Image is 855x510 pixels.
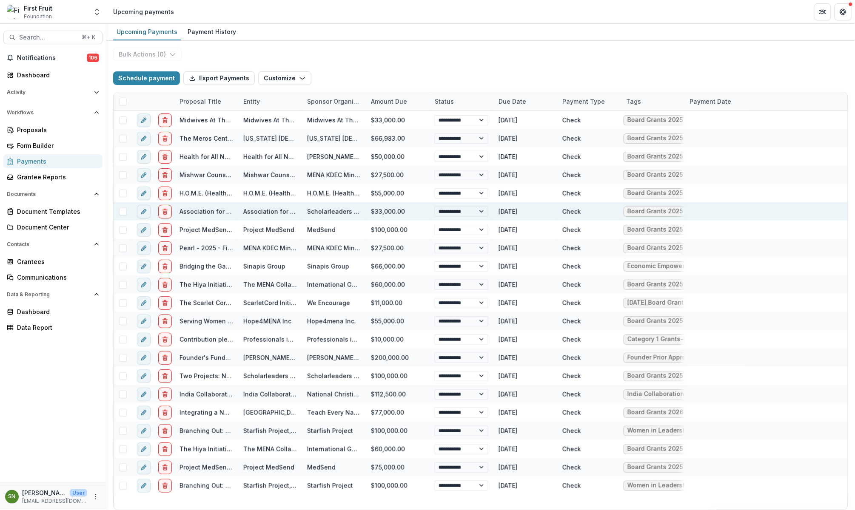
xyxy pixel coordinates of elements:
div: MedSend [307,463,336,472]
button: edit [137,278,151,292]
div: Project MedSend - 2025 - First Fruit Board Grant Application Form [180,463,233,472]
div: Pearl - 2025 - First Fruit Board Grant Application Form [180,244,233,252]
div: $100,000.00 [366,422,430,440]
div: Board Grants 2026 [627,409,684,416]
div: [DATE] [493,476,557,495]
button: delete [158,351,172,365]
div: Board Grants 2025 [627,116,683,124]
div: Amount Due [366,92,430,110]
div: Payment Type [557,92,621,110]
div: $60,000.00 [366,440,430,458]
button: edit [137,205,151,218]
button: edit [137,461,151,474]
a: ScarletCord Initiative for Women and Youths [243,299,376,306]
div: Board Grants 2025 [627,135,683,142]
div: Check [557,202,621,221]
div: [DATE] [493,312,557,330]
a: Document Center [3,220,103,234]
button: Open entity switcher [91,3,103,20]
div: Check [557,129,621,147]
div: Sofia Njoroge [9,494,16,499]
div: Starfish Project [307,481,353,490]
div: [PERSON_NAME] International University [307,152,361,161]
div: Check [557,330,621,348]
button: delete [158,424,172,438]
button: delete [158,132,172,145]
div: Board Grants 2025 [627,445,683,453]
div: Midwives At The Edges - 2025 - First Fruit Board Grant Application Form [180,116,233,125]
div: Integrating a New Tech Strategy - 0068Y00001Q0siyQAB [180,408,233,417]
button: edit [137,406,151,419]
div: Payment Type [557,97,610,106]
div: [DATE] [493,257,557,275]
a: Data Report [3,320,103,334]
div: H.O.M.E. (Health Outreach to the [GEOGRAPHIC_DATA]) [307,189,361,198]
a: [US_STATE] [DEMOGRAPHIC_DATA] Kingdom Workers Inc. [243,135,410,142]
div: The Hiya Initiative [180,445,233,453]
div: Check [557,294,621,312]
button: edit [137,223,151,237]
div: [DATE] Board Grants [627,299,687,306]
button: edit [137,479,151,493]
div: MedSend [307,225,336,234]
button: edit [137,187,151,200]
div: Document Center [17,223,96,232]
button: edit [137,132,151,145]
div: [DATE] [493,330,557,348]
div: MENA KDEC Ministries [307,170,361,179]
div: Check [557,440,621,458]
div: Check [557,275,621,294]
div: Payment Date [685,92,749,110]
div: MENA KDEC Ministries [307,244,361,252]
div: Board Grants 2025 [627,153,683,160]
div: Form Builder [17,141,96,150]
div: $11,000.00 [366,294,430,312]
div: Hope4mena Inc. [307,317,356,326]
div: Sinapis Group [307,262,349,271]
span: Search... [19,34,77,41]
div: [DATE] [493,111,557,129]
div: [DATE] [493,275,557,294]
div: [DATE] [493,385,557,403]
div: Tags [621,92,685,110]
div: Scholarleaders International [307,371,361,380]
p: [EMAIL_ADDRESS][DOMAIN_NAME] [22,497,87,505]
div: Grantee Reports [17,173,96,181]
button: edit [137,150,151,164]
a: Grantee Reports [3,170,103,184]
button: edit [137,442,151,456]
div: Board Grants 2025 [627,372,683,380]
div: [PERSON_NAME] Ministries [307,353,361,362]
div: Upcoming Payments [113,25,181,38]
div: Founder's Fund- Building capacity to strengthen and expand the [DEMOGRAPHIC_DATA] in [GEOGRAPHIC_... [180,353,233,362]
button: delete [158,260,172,273]
nav: breadcrumb [110,6,177,18]
div: Check [557,403,621,422]
button: edit [137,369,151,383]
div: [US_STATE] [DEMOGRAPHIC_DATA] Kingdom Workers Inc. [307,134,361,143]
button: delete [158,388,172,401]
div: Bridging the Gap, Building the Future: Entrepreneurship, Discipleship, and Women’s Empowerment in... [180,262,233,271]
button: Customize [258,71,311,85]
div: Scholarleaders International [307,207,361,216]
div: $10,000.00 [366,330,430,348]
a: Midwives At The Edges [243,116,313,124]
div: Status [430,92,493,110]
div: Association for [DEMOGRAPHIC_DATA] Theological Education in [GEOGRAPHIC_DATA] - 2025 - First Frui... [180,207,233,216]
button: delete [158,406,172,419]
div: Two Projects: No More Initiative & VSI (Capacity Building) - 0068Y00001SbP5XQAV [180,371,233,380]
div: Category 1 Grants-2025 [627,336,698,343]
div: [DATE] [493,294,557,312]
div: Starfish Project [307,426,353,435]
button: delete [158,205,172,218]
span: Contacts [7,241,91,247]
div: Board Grants 2025 [627,190,683,197]
div: Check [557,166,621,184]
div: [DATE] [493,440,557,458]
div: Check [557,111,621,129]
div: Check [557,367,621,385]
button: edit [137,260,151,273]
div: Entity [238,92,302,110]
